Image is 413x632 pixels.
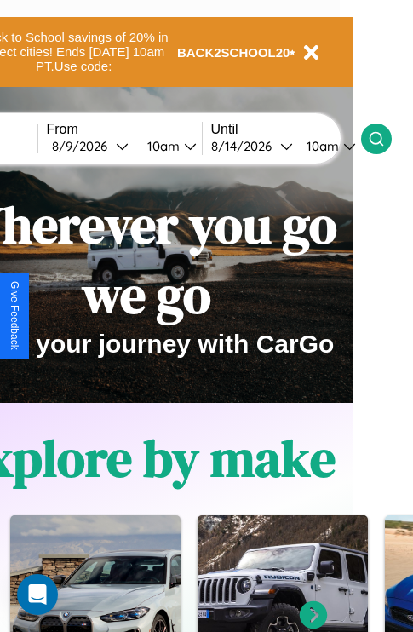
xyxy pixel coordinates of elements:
button: 10am [293,137,361,155]
div: 10am [298,138,343,154]
button: 8/9/2026 [47,137,134,155]
div: 10am [139,138,184,154]
div: Give Feedback [9,281,20,350]
label: From [47,122,202,137]
label: Until [211,122,361,137]
div: 8 / 9 / 2026 [52,138,116,154]
div: 8 / 14 / 2026 [211,138,280,154]
button: 10am [134,137,202,155]
b: BACK2SCHOOL20 [177,45,290,60]
div: Open Intercom Messenger [17,574,58,615]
